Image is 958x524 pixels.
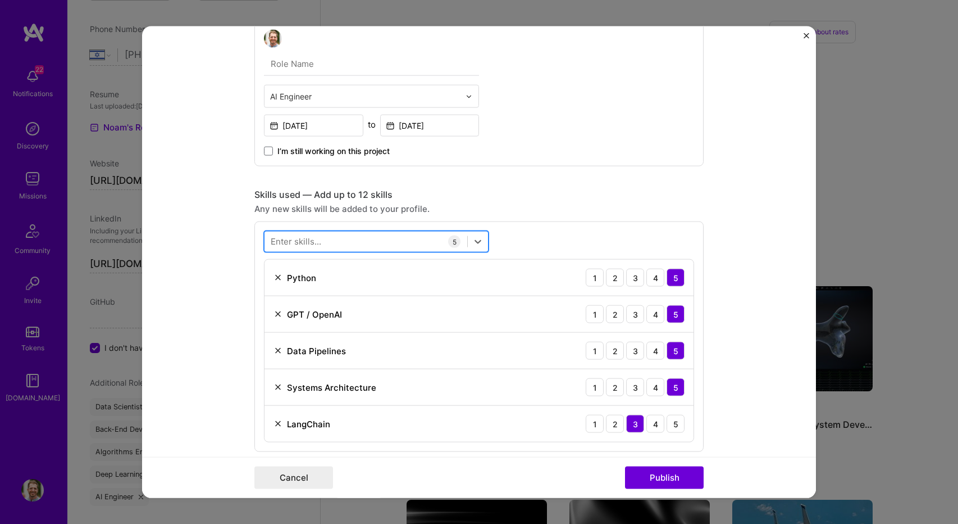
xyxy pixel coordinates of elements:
[646,378,664,396] div: 4
[287,381,376,393] div: Systems Architecture
[368,119,376,130] div: to
[626,415,644,433] div: 3
[626,378,644,396] div: 3
[273,383,282,392] img: Remove
[667,415,685,433] div: 5
[586,342,604,360] div: 1
[626,342,644,360] div: 3
[264,115,363,137] input: Date
[804,33,809,45] button: Close
[466,93,472,100] img: drop icon
[273,273,282,282] img: Remove
[625,466,704,489] button: Publish
[586,269,604,287] div: 1
[646,342,664,360] div: 4
[586,378,604,396] div: 1
[273,310,282,319] img: Remove
[667,378,685,396] div: 5
[380,115,480,137] input: Date
[287,418,330,430] div: LangChain
[271,236,321,247] div: Enter skills...
[264,52,479,76] input: Role Name
[667,342,685,360] div: 5
[646,269,664,287] div: 4
[606,378,624,396] div: 2
[287,272,316,283] div: Python
[626,269,644,287] div: 3
[287,308,342,320] div: GPT / OpenAI
[606,342,624,360] div: 2
[667,305,685,323] div: 5
[254,189,704,201] div: Skills used — Add up to 12 skills
[626,305,644,323] div: 3
[667,269,685,287] div: 5
[254,466,333,489] button: Cancel
[448,236,460,248] div: 5
[287,345,346,356] div: Data Pipelines
[606,305,624,323] div: 2
[277,146,390,157] span: I’m still working on this project
[273,419,282,428] img: Remove
[586,415,604,433] div: 1
[606,269,624,287] div: 2
[273,346,282,355] img: Remove
[646,415,664,433] div: 4
[586,305,604,323] div: 1
[606,415,624,433] div: 2
[254,203,704,215] div: Any new skills will be added to your profile.
[646,305,664,323] div: 4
